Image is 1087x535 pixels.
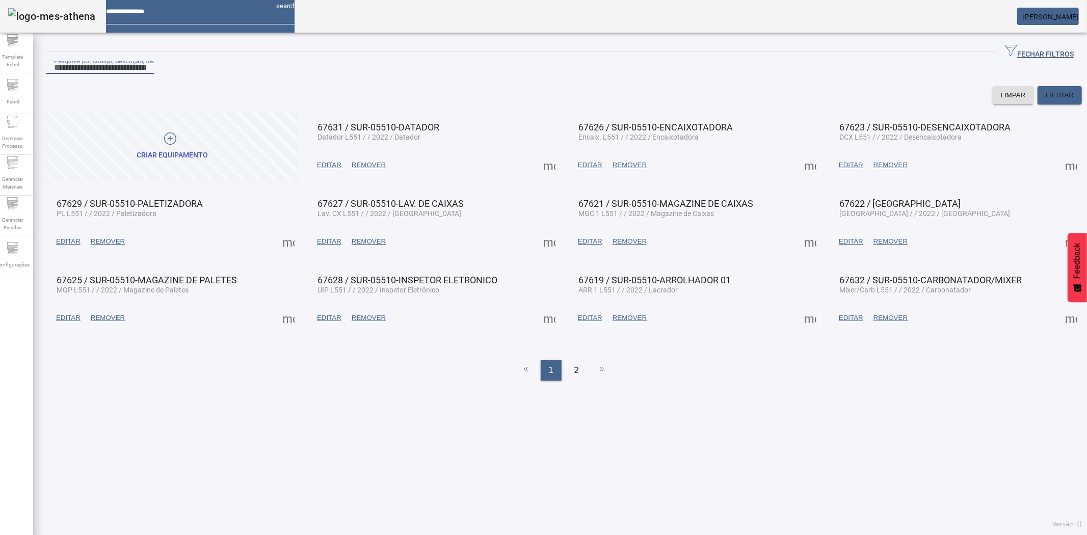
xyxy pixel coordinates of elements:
[347,156,391,174] button: REMOVER
[578,198,753,209] span: 67621 / SUR-05510-MAGAZINE DE CAIXAS
[578,286,678,294] span: ARR 1 L551 / / 2022 / Lacrador
[1052,521,1082,528] span: Versão: ()
[1005,44,1074,60] span: FECHAR FILTROS
[578,133,699,141] span: Encaix. L551 / / 2022 / Encaixotadora
[317,313,341,323] span: EDITAR
[607,156,652,174] button: REMOVER
[607,309,652,327] button: REMOVER
[578,209,714,218] span: MGC 1 L551 / / 2022 / Magazine de Caixas
[57,286,189,294] span: MGP L551 / / 2022 / Magazine de Paletes
[1023,13,1079,21] span: [PERSON_NAME]
[578,236,602,247] span: EDITAR
[56,236,81,247] span: EDITAR
[317,160,341,170] span: EDITAR
[868,309,913,327] button: REMOVER
[613,313,647,323] span: REMOVER
[873,160,908,170] span: REMOVER
[873,313,908,323] span: REMOVER
[57,209,156,218] span: PL L551 / / 2022 / Paletizadora
[279,309,298,327] button: Mais
[312,232,347,251] button: EDITAR
[352,313,386,323] span: REMOVER
[56,313,81,323] span: EDITAR
[1068,233,1087,302] button: Feedback - Mostrar pesquisa
[279,232,298,251] button: Mais
[573,156,607,174] button: EDITAR
[578,313,602,323] span: EDITAR
[613,236,647,247] span: REMOVER
[578,160,602,170] span: EDITAR
[1001,90,1026,100] span: LIMPAR
[8,8,96,24] img: logo-mes-athena
[839,286,971,294] span: Mixer/Carb L551 / / 2022 / Carbonatador
[1062,156,1080,174] button: Mais
[873,236,908,247] span: REMOVER
[86,309,130,327] button: REMOVER
[54,57,303,64] mat-label: Pesquise por código, descrição, descrição abreviada, capacidade ou ano de fabricação
[613,160,647,170] span: REMOVER
[317,275,497,285] span: 67628 / SUR-05510-INSPETOR ELETRONICO
[801,309,819,327] button: Mais
[868,156,913,174] button: REMOVER
[993,86,1034,104] button: LIMPAR
[4,95,22,109] span: Fabril
[317,122,439,132] span: 67631 / SUR-05510-DATADOR
[51,309,86,327] button: EDITAR
[578,122,733,132] span: 67626 / SUR-05510-ENCAIXOTADORA
[839,198,961,209] span: 67622 / [GEOGRAPHIC_DATA]
[834,309,868,327] button: EDITAR
[839,313,863,323] span: EDITAR
[347,309,391,327] button: REMOVER
[51,232,86,251] button: EDITAR
[57,198,203,209] span: 67629 / SUR-05510-PALETIZADORA
[57,275,237,285] span: 67625 / SUR-05510-MAGAZINE DE PALETES
[801,156,819,174] button: Mais
[574,364,579,377] span: 2
[868,232,913,251] button: REMOVER
[1062,232,1080,251] button: Mais
[317,286,439,294] span: UIP L551 / / 2022 / Inspetor Eletrônico
[91,313,125,323] span: REMOVER
[1038,86,1082,104] button: FILTRAR
[839,275,1022,285] span: 67632 / SUR-05510-CARBONATADOR/MIXER
[540,309,559,327] button: Mais
[834,156,868,174] button: EDITAR
[578,275,731,285] span: 67619 / SUR-05510-ARROLHADOR 01
[1046,90,1074,100] span: FILTRAR
[997,43,1082,61] button: FECHAR FILTROS
[317,133,420,141] span: Datador L551 / / 2022 / Datador
[91,236,125,247] span: REMOVER
[607,232,652,251] button: REMOVER
[347,232,391,251] button: REMOVER
[839,236,863,247] span: EDITAR
[312,156,347,174] button: EDITAR
[839,122,1011,132] span: 67623 / SUR-05510-DESENCAIXOTADORA
[573,309,607,327] button: EDITAR
[352,236,386,247] span: REMOVER
[86,232,130,251] button: REMOVER
[839,160,863,170] span: EDITAR
[312,309,347,327] button: EDITAR
[46,112,299,181] button: CRIAR EQUIPAMENTO
[801,232,819,251] button: Mais
[573,232,607,251] button: EDITAR
[317,236,341,247] span: EDITAR
[834,232,868,251] button: EDITAR
[1062,309,1080,327] button: Mais
[137,150,208,160] div: CRIAR EQUIPAMENTO
[317,198,464,209] span: 67627 / SUR-05510-LAV. DE CAIXAS
[352,160,386,170] span: REMOVER
[317,209,461,218] span: Lav. CX L551 / / 2022 / [GEOGRAPHIC_DATA]
[540,232,559,251] button: Mais
[1073,243,1082,279] span: Feedback
[839,133,962,141] span: DCX L551 / / 2022 / Desencaixotadora
[540,156,559,174] button: Mais
[839,209,1010,218] span: [GEOGRAPHIC_DATA] / / 2022 / [GEOGRAPHIC_DATA]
